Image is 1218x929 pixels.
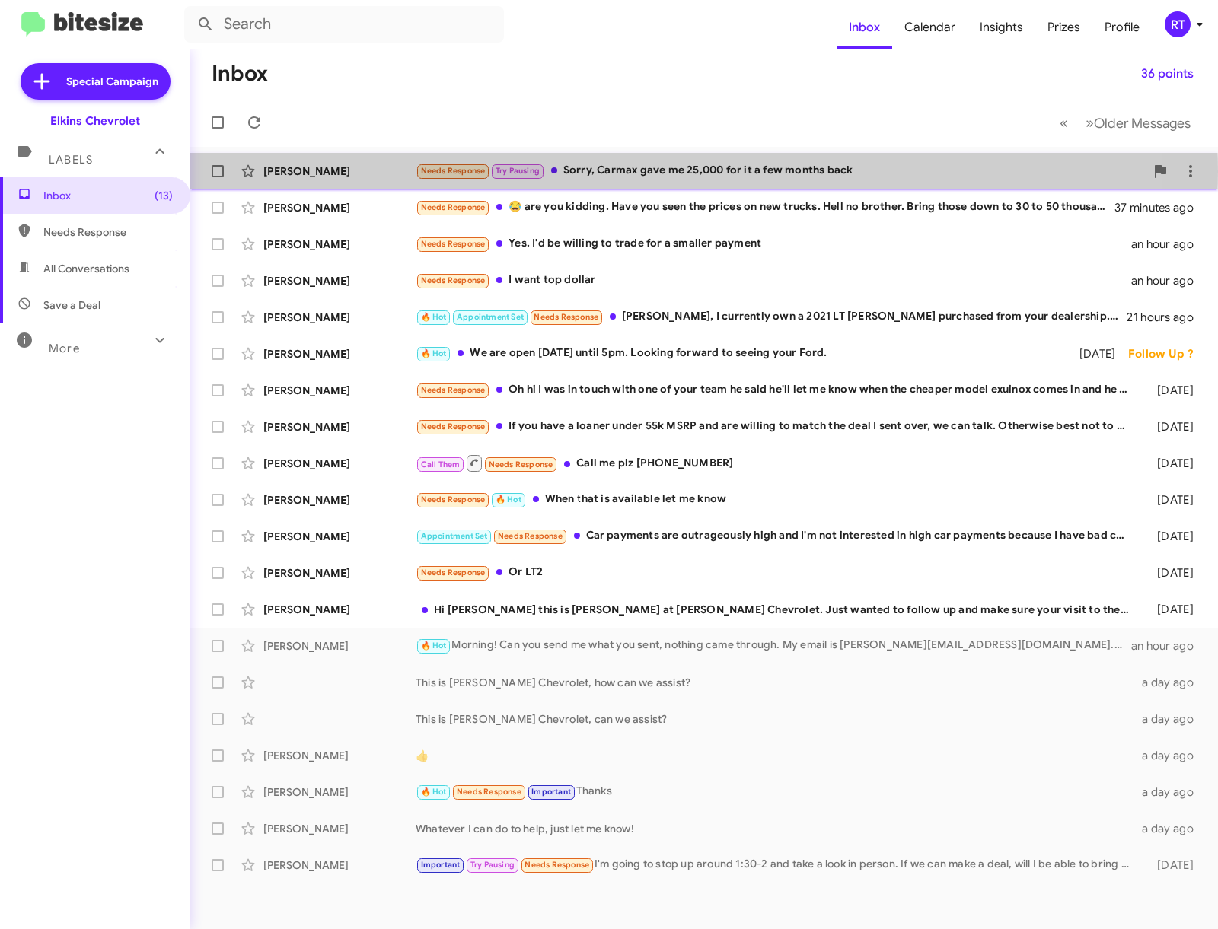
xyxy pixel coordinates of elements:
[534,312,598,322] span: Needs Response
[263,857,416,873] div: [PERSON_NAME]
[263,748,416,763] div: [PERSON_NAME]
[1137,456,1206,471] div: [DATE]
[416,381,1137,399] div: Oh hi I was in touch with one of your team he said he'll let me know when the cheaper model exuin...
[1131,638,1206,654] div: an hour ago
[421,312,447,322] span: 🔥 Hot
[498,531,563,541] span: Needs Response
[1094,115,1191,132] span: Older Messages
[263,310,416,325] div: [PERSON_NAME]
[1051,107,1200,138] nav: Page navigation example
[837,5,892,49] a: Inbox
[421,385,486,395] span: Needs Response
[416,602,1137,617] div: Hi [PERSON_NAME] this is [PERSON_NAME] at [PERSON_NAME] Chevrolet. Just wanted to follow up and m...
[263,237,416,252] div: [PERSON_NAME]
[525,860,589,870] span: Needs Response
[1137,383,1206,398] div: [DATE]
[416,345,1065,362] div: We are open [DATE] until 5pm. Looking forward to seeing your Ford.
[263,821,416,836] div: [PERSON_NAME]
[1152,11,1201,37] button: RT
[263,565,416,581] div: [PERSON_NAME]
[892,5,968,49] a: Calendar
[1035,5,1092,49] a: Prizes
[184,6,504,43] input: Search
[263,164,416,179] div: [PERSON_NAME]
[421,568,486,577] span: Needs Response
[263,456,416,471] div: [PERSON_NAME]
[416,783,1137,800] div: Thanks
[155,188,173,203] span: (13)
[1137,565,1206,581] div: [DATE]
[496,495,521,504] span: 🔥 Hot
[1129,60,1206,87] button: 36 points
[1137,711,1206,727] div: a day ago
[43,188,173,203] span: Inbox
[416,272,1131,289] div: I want top dollar
[421,495,486,504] span: Needs Response
[1131,237,1206,252] div: an hour ago
[416,418,1137,435] div: If you have a loaner under 55k MSRP and are willing to match the deal I sent over, we can talk. O...
[421,641,447,651] span: 🔥 Hot
[457,312,524,322] span: Appointment Set
[1131,273,1206,288] div: an hour ago
[263,346,416,361] div: [PERSON_NAME]
[212,62,268,86] h1: Inbox
[1114,200,1206,215] div: 37 minutes ago
[263,638,416,654] div: [PERSON_NAME]
[1060,113,1068,132] span: «
[416,453,1137,472] div: Call me plz [PHONE_NUMBER]
[1137,602,1206,617] div: [DATE]
[416,711,1137,727] div: This is [PERSON_NAME] Chevrolet, can we assist?
[1137,784,1206,800] div: a day ago
[1141,60,1194,87] span: 36 points
[1086,113,1094,132] span: »
[421,239,486,249] span: Needs Response
[1137,748,1206,763] div: a day ago
[1076,107,1200,138] button: Next
[416,564,1137,581] div: Or LT2
[421,202,486,212] span: Needs Response
[1137,675,1206,690] div: a day ago
[416,491,1137,508] div: When that is available let me know
[531,787,571,797] span: Important
[263,383,416,398] div: [PERSON_NAME]
[421,531,488,541] span: Appointment Set
[489,460,553,469] span: Needs Response
[457,787,521,797] span: Needs Response
[416,199,1114,216] div: 😂 are you kidding. Have you seen the prices on new trucks. Hell no brother. Bring those down to 3...
[1165,11,1191,37] div: RT
[421,460,461,469] span: Call Them
[263,200,416,215] div: [PERSON_NAME]
[43,224,173,240] span: Needs Response
[968,5,1035,49] a: Insights
[421,860,461,870] span: Important
[1127,310,1206,325] div: 21 hours ago
[416,856,1137,873] div: I'm going to stop up around 1:30-2 and take a look in person. If we can make a deal, will I be ab...
[421,348,447,358] span: 🔥 Hot
[66,74,158,89] span: Special Campaign
[416,748,1137,763] div: 👍
[49,342,80,355] span: More
[416,637,1131,654] div: Morning! Can you send me what you sent, nothing came through. My email is [PERSON_NAME][EMAIL_ADD...
[421,275,486,285] span: Needs Response
[263,602,416,617] div: [PERSON_NAME]
[43,297,100,313] span: Save a Deal
[263,529,416,544] div: [PERSON_NAME]
[421,166,486,176] span: Needs Response
[263,784,416,800] div: [PERSON_NAME]
[416,527,1137,545] div: Car payments are outrageously high and I'm not interested in high car payments because I have bad...
[1092,5,1152,49] a: Profile
[416,308,1127,326] div: [PERSON_NAME], I currently own a 2021 LT [PERSON_NAME] purchased from your dealership. I recently...
[263,492,416,507] div: [PERSON_NAME]
[470,860,515,870] span: Try Pausing
[416,162,1145,180] div: Sorry, Carmax gave me 25,000 for it a few months back
[416,235,1131,253] div: Yes. I'd be willing to trade for a smaller payment
[496,166,540,176] span: Try Pausing
[21,63,171,100] a: Special Campaign
[263,273,416,288] div: [PERSON_NAME]
[1137,821,1206,836] div: a day ago
[1137,857,1206,873] div: [DATE]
